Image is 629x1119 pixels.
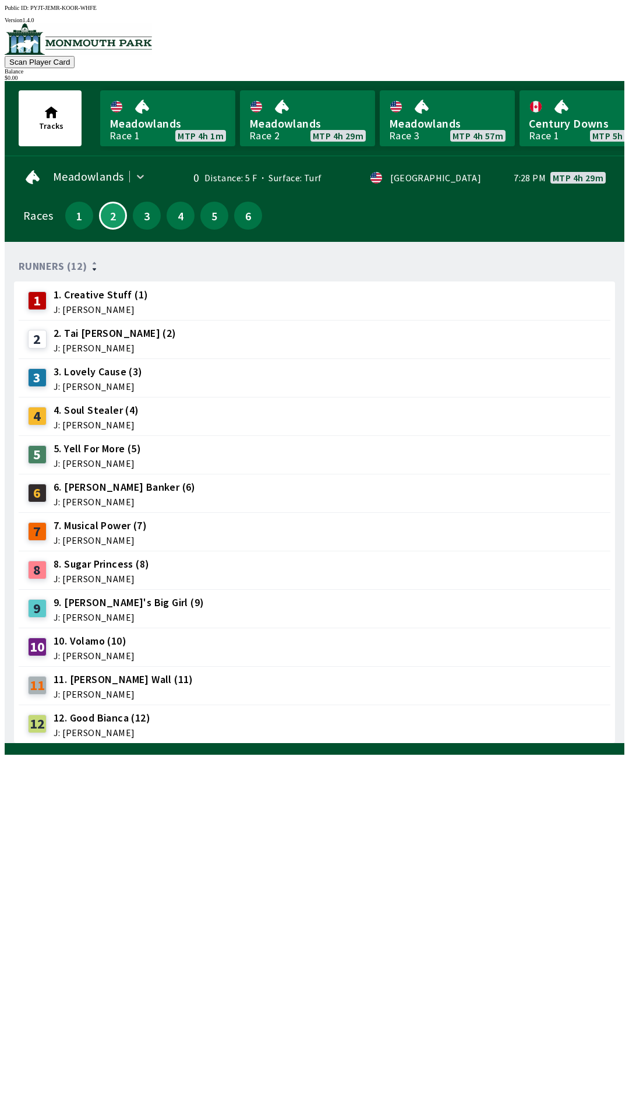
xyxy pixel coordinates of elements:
span: 1. Creative Stuff (1) [54,287,148,302]
span: Meadowlands [109,116,226,131]
span: 6. [PERSON_NAME] Banker (6) [54,480,196,495]
span: Distance: 5 F [204,172,257,184]
span: 3 [136,212,158,220]
div: Balance [5,68,624,75]
div: 0 [172,173,199,182]
span: J: [PERSON_NAME] [54,574,149,583]
span: 7:28 PM [514,173,546,182]
span: 6 [237,212,259,220]
div: 12 [28,715,47,733]
span: J: [PERSON_NAME] [54,459,141,468]
div: Races [23,211,53,220]
span: J: [PERSON_NAME] [54,382,143,391]
span: J: [PERSON_NAME] [54,536,147,545]
span: Meadowlands [249,116,366,131]
div: Version 1.4.0 [5,17,624,23]
div: 2 [28,330,47,349]
div: 5 [28,445,47,464]
span: 5 [203,212,225,220]
div: 10 [28,638,47,656]
span: 2 [103,213,123,219]
span: PYJT-JEMR-KOOR-WHFE [30,5,97,11]
span: 9. [PERSON_NAME]'s Big Girl (9) [54,595,204,610]
span: J: [PERSON_NAME] [54,613,204,622]
div: Race 2 [249,131,280,140]
span: 11. [PERSON_NAME] Wall (11) [54,672,193,687]
span: Meadowlands [389,116,506,131]
span: 2. Tai [PERSON_NAME] (2) [54,326,176,341]
a: MeadowlandsRace 3MTP 4h 57m [380,90,515,146]
button: 4 [167,202,195,230]
div: 6 [28,484,47,502]
button: 5 [200,202,228,230]
span: J: [PERSON_NAME] [54,651,135,660]
button: 2 [99,202,127,230]
span: 8. Sugar Princess (8) [54,557,149,572]
span: Tracks [39,121,63,131]
span: 7. Musical Power (7) [54,518,147,533]
img: venue logo [5,23,152,55]
span: 10. Volamo (10) [54,634,135,649]
span: J: [PERSON_NAME] [54,728,150,737]
span: 3. Lovely Cause (3) [54,364,143,379]
span: MTP 4h 57m [453,131,503,140]
div: [GEOGRAPHIC_DATA] [390,173,481,182]
a: MeadowlandsRace 2MTP 4h 29m [240,90,375,146]
span: J: [PERSON_NAME] [54,343,176,353]
span: Runners (12) [19,262,87,271]
span: 4. Soul Stealer (4) [54,403,139,418]
div: $ 0.00 [5,75,624,81]
div: Public ID: [5,5,624,11]
span: 5. Yell For More (5) [54,441,141,456]
span: Surface: Turf [257,172,322,184]
span: 4 [169,212,192,220]
button: Scan Player Card [5,56,75,68]
div: 9 [28,599,47,618]
span: 1 [68,212,90,220]
button: 1 [65,202,93,230]
a: MeadowlandsRace 1MTP 4h 1m [100,90,235,146]
button: 3 [133,202,161,230]
div: Race 3 [389,131,419,140]
span: J: [PERSON_NAME] [54,497,196,506]
span: MTP 4h 1m [178,131,224,140]
div: 7 [28,522,47,541]
span: J: [PERSON_NAME] [54,420,139,430]
span: Meadowlands [53,172,123,181]
span: 12. Good Bianca (12) [54,710,150,726]
span: J: [PERSON_NAME] [54,689,193,699]
div: 8 [28,561,47,579]
div: 1 [28,291,47,310]
div: 11 [28,676,47,695]
span: J: [PERSON_NAME] [54,305,148,314]
div: 3 [28,368,47,387]
div: 4 [28,407,47,425]
button: Tracks [19,90,82,146]
div: Runners (12) [19,261,610,272]
span: MTP 4h 29m [313,131,363,140]
div: Race 1 [529,131,559,140]
span: MTP 4h 29m [553,173,603,182]
div: Race 1 [109,131,140,140]
button: 6 [234,202,262,230]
